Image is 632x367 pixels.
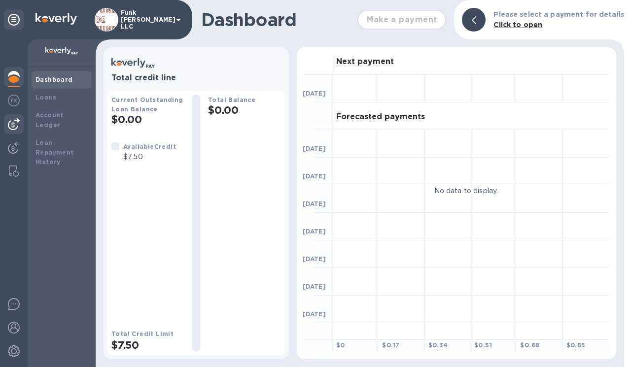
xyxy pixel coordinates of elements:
[303,200,326,207] b: [DATE]
[111,113,184,126] h2: $0.00
[123,143,176,150] b: Available Credit
[303,90,326,97] b: [DATE]
[566,341,586,349] b: $ 0.85
[303,338,326,345] b: [DATE]
[4,10,24,30] div: Unpin categories
[208,96,255,103] b: Total Balance
[121,9,170,30] p: Funk [PERSON_NAME] LLC
[35,111,64,129] b: Account Ledger
[303,172,326,180] b: [DATE]
[35,76,73,83] b: Dashboard
[35,94,56,101] b: Loans
[493,21,542,29] b: Click to open
[493,10,624,18] b: Please select a payment for details
[428,341,448,349] b: $ 0.34
[382,341,399,349] b: $ 0.17
[111,96,183,113] b: Current Outstanding Loan Balance
[123,152,176,162] p: $7.50
[303,310,326,318] b: [DATE]
[201,9,352,30] h1: Dashboard
[474,341,492,349] b: $ 0.51
[520,341,539,349] b: $ 0.68
[35,139,74,166] b: Loan Repayment History
[35,13,77,25] img: Logo
[303,145,326,152] b: [DATE]
[336,112,425,122] h3: Forecasted payments
[303,283,326,290] b: [DATE]
[111,339,184,351] h2: $7.50
[111,330,174,337] b: Total Credit Limit
[434,186,498,196] p: No data to display.
[303,255,326,263] b: [DATE]
[208,104,281,116] h2: $0.00
[111,73,281,83] h3: Total credit line
[8,95,20,106] img: Foreign exchange
[336,341,345,349] b: $ 0
[336,57,394,67] h3: Next payment
[303,228,326,235] b: [DATE]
